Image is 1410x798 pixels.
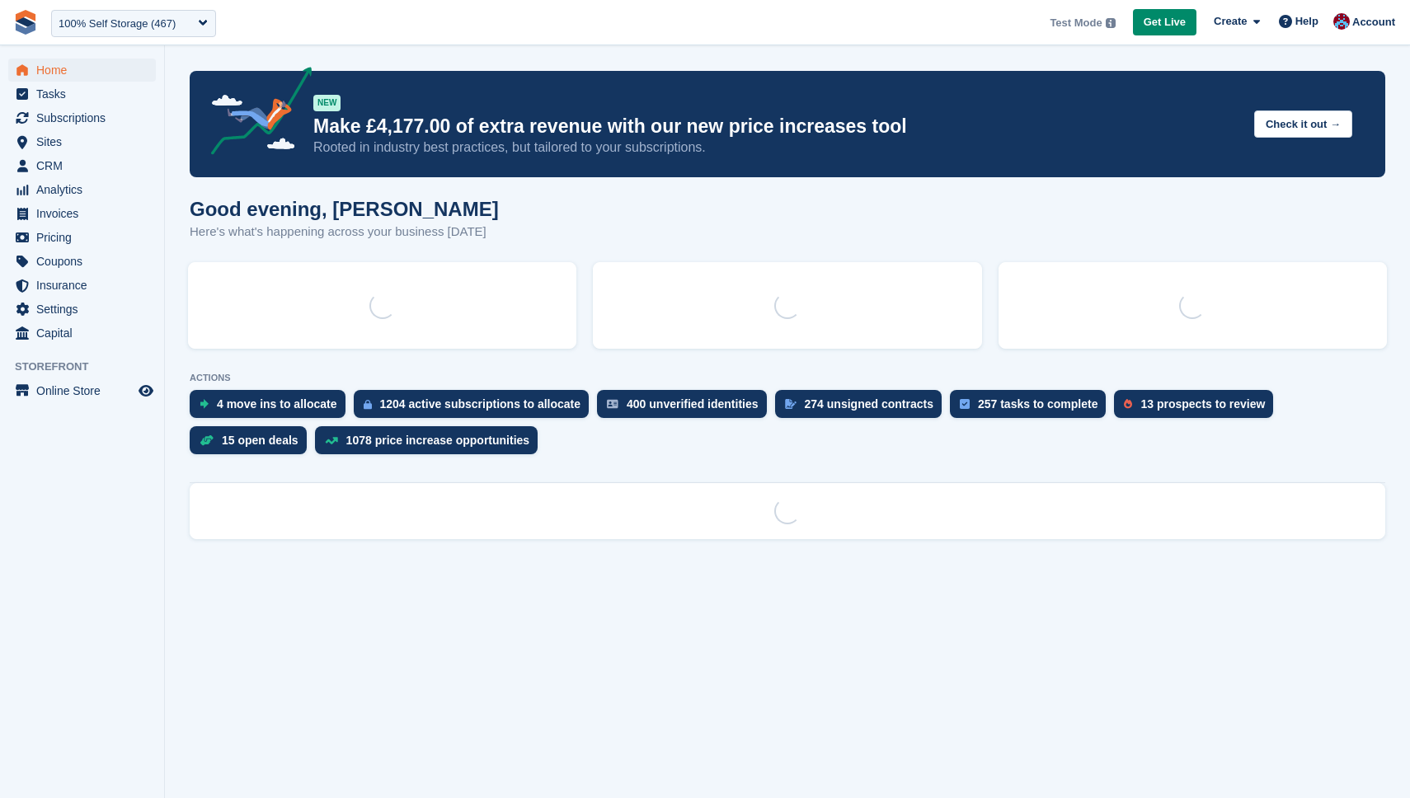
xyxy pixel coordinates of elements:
span: Storefront [15,359,164,375]
img: contract_signature_icon-13c848040528278c33f63329250d36e43548de30e8caae1d1a13099fd9432cc5.svg [785,399,797,409]
div: 400 unverified identities [627,397,759,411]
div: 100% Self Storage (467) [59,16,176,32]
a: 4 move ins to allocate [190,390,354,426]
img: move_ins_to_allocate_icon-fdf77a2bb77ea45bf5b3d319d69a93e2d87916cf1d5bf7949dd705db3b84f3ca.svg [200,399,209,409]
span: Account [1352,14,1395,31]
span: Get Live [1144,14,1186,31]
span: Test Mode [1050,15,1102,31]
img: David Hughes [1333,13,1350,30]
a: Get Live [1133,9,1196,36]
a: 400 unverified identities [597,390,775,426]
a: menu [8,154,156,177]
div: 13 prospects to review [1140,397,1265,411]
span: Coupons [36,250,135,273]
span: Subscriptions [36,106,135,129]
div: 4 move ins to allocate [217,397,337,411]
a: menu [8,226,156,249]
a: menu [8,202,156,225]
p: Here's what's happening across your business [DATE] [190,223,499,242]
a: menu [8,379,156,402]
span: Online Store [36,379,135,402]
img: icon-info-grey-7440780725fd019a000dd9b08b2336e03edf1995a4989e88bcd33f0948082b44.svg [1106,18,1116,28]
a: 13 prospects to review [1114,390,1281,426]
a: menu [8,178,156,201]
a: menu [8,298,156,321]
button: Check it out → [1254,110,1352,138]
span: Settings [36,298,135,321]
p: Rooted in industry best practices, but tailored to your subscriptions. [313,138,1241,157]
img: price_increase_opportunities-93ffe204e8149a01c8c9dc8f82e8f89637d9d84a8eef4429ea346261dce0b2c0.svg [325,437,338,444]
span: Help [1295,13,1318,30]
a: 1204 active subscriptions to allocate [354,390,598,426]
a: 274 unsigned contracts [775,390,950,426]
div: 274 unsigned contracts [805,397,933,411]
img: deal-1b604bf984904fb50ccaf53a9ad4b4a5d6e5aea283cecdc64d6e3604feb123c2.svg [200,434,214,446]
span: Insurance [36,274,135,297]
a: 1078 price increase opportunities [315,426,547,462]
span: Capital [36,322,135,345]
span: Home [36,59,135,82]
p: Make £4,177.00 of extra revenue with our new price increases tool [313,115,1241,138]
span: Pricing [36,226,135,249]
a: 257 tasks to complete [950,390,1115,426]
div: 1204 active subscriptions to allocate [380,397,581,411]
a: menu [8,274,156,297]
a: menu [8,82,156,106]
div: 15 open deals [222,434,298,447]
span: Create [1214,13,1247,30]
span: Analytics [36,178,135,201]
a: menu [8,130,156,153]
a: menu [8,59,156,82]
span: Sites [36,130,135,153]
img: stora-icon-8386f47178a22dfd0bd8f6a31ec36ba5ce8667c1dd55bd0f319d3a0aa187defe.svg [13,10,38,35]
a: menu [8,322,156,345]
a: menu [8,106,156,129]
span: CRM [36,154,135,177]
p: ACTIONS [190,373,1385,383]
div: 257 tasks to complete [978,397,1098,411]
span: Tasks [36,82,135,106]
span: Invoices [36,202,135,225]
img: task-75834270c22a3079a89374b754ae025e5fb1db73e45f91037f5363f120a921f8.svg [960,399,970,409]
div: 1078 price increase opportunities [346,434,530,447]
a: 15 open deals [190,426,315,462]
div: NEW [313,95,341,111]
a: Preview store [136,381,156,401]
a: menu [8,250,156,273]
img: prospect-51fa495bee0391a8d652442698ab0144808aea92771e9ea1ae160a38d050c398.svg [1124,399,1132,409]
img: verify_identity-adf6edd0f0f0b5bbfe63781bf79b02c33cf7c696d77639b501bdc392416b5a36.svg [607,399,618,409]
h1: Good evening, [PERSON_NAME] [190,198,499,220]
img: active_subscription_to_allocate_icon-d502201f5373d7db506a760aba3b589e785aa758c864c3986d89f69b8ff3... [364,399,372,410]
img: price-adjustments-announcement-icon-8257ccfd72463d97f412b2fc003d46551f7dbcb40ab6d574587a9cd5c0d94... [197,67,313,161]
